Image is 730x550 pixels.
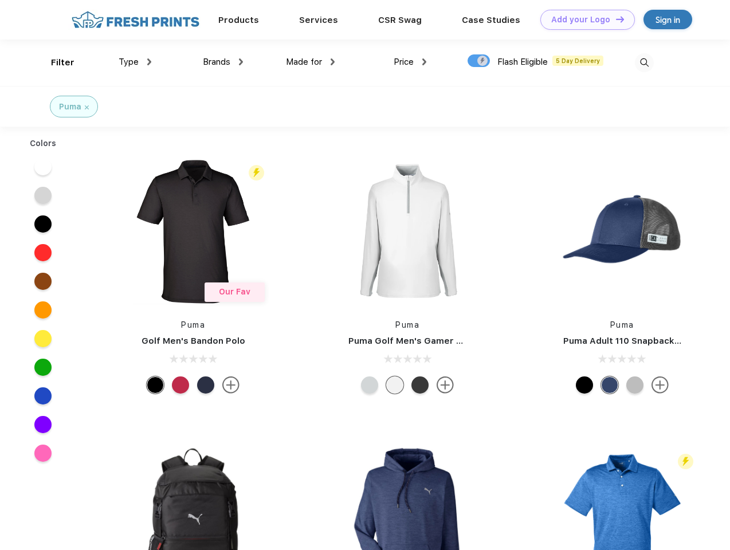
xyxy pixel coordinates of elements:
a: Golf Men's Bandon Polo [142,336,245,346]
span: Brands [203,57,230,67]
span: Our Fav [219,287,250,296]
img: more.svg [222,376,240,394]
img: fo%20logo%202.webp [68,10,203,30]
div: Puma [59,101,81,113]
img: desktop_search.svg [635,53,654,72]
div: Peacoat with Qut Shd [601,376,618,394]
img: dropdown.png [331,58,335,65]
div: Ski Patrol [172,376,189,394]
a: Sign in [643,10,692,29]
div: Add your Logo [551,15,610,25]
img: dropdown.png [422,58,426,65]
span: Made for [286,57,322,67]
img: filter_cancel.svg [85,105,89,109]
div: Colors [21,137,65,150]
span: Flash Eligible [497,57,548,67]
img: func=resize&h=266 [331,155,484,308]
div: Quarry with Brt Whit [626,376,643,394]
div: Filter [51,56,74,69]
div: Sign in [656,13,680,26]
img: flash_active_toggle.svg [678,454,693,469]
a: Puma Golf Men's Gamer Golf Quarter-Zip [348,336,529,346]
div: Pma Blk Pma Blk [576,376,593,394]
span: 5 Day Delivery [552,56,603,66]
a: Products [218,15,259,25]
img: flash_active_toggle.svg [249,165,264,180]
a: Puma [610,320,634,329]
a: Puma [395,320,419,329]
img: more.svg [437,376,454,394]
a: Puma [181,320,205,329]
div: Bright White [386,376,403,394]
img: func=resize&h=266 [546,155,698,308]
img: dropdown.png [239,58,243,65]
img: dropdown.png [147,58,151,65]
img: more.svg [651,376,669,394]
a: CSR Swag [378,15,422,25]
span: Type [119,57,139,67]
span: Price [394,57,414,67]
div: Navy Blazer [197,376,214,394]
div: High Rise [361,376,378,394]
img: DT [616,16,624,22]
div: Puma Black [147,376,164,394]
img: func=resize&h=266 [117,155,269,308]
div: Puma Black [411,376,429,394]
a: Services [299,15,338,25]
